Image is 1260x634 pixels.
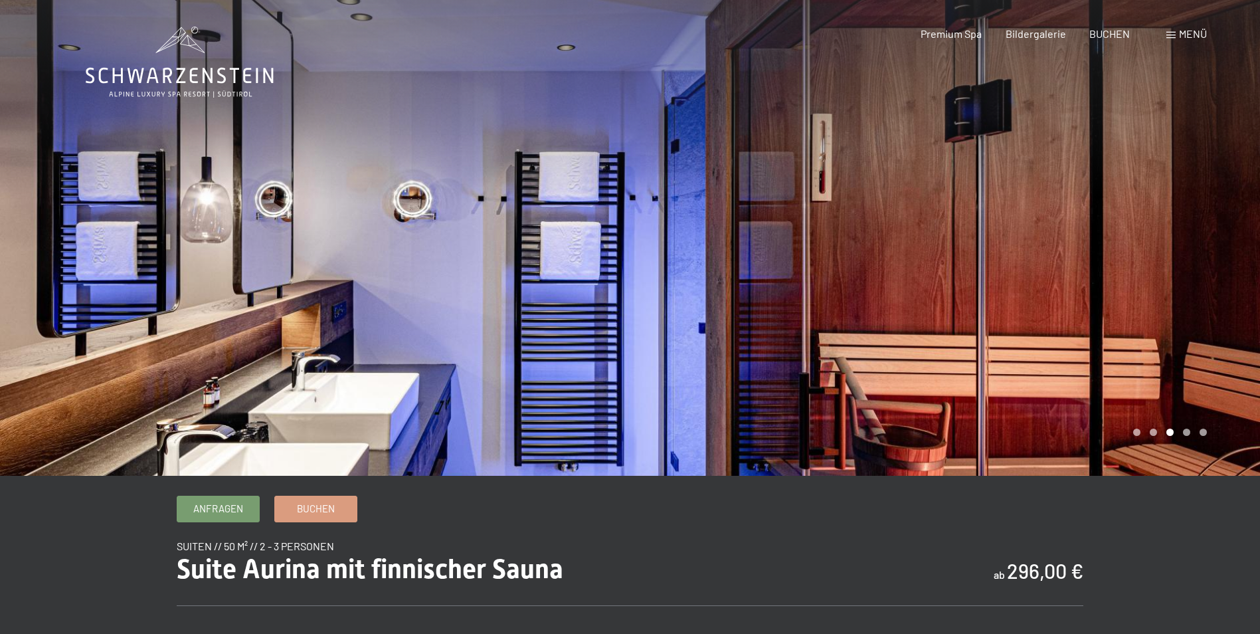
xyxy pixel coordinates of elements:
span: Anfragen [193,502,243,516]
a: BUCHEN [1089,27,1130,40]
a: Bildergalerie [1006,27,1066,40]
span: Suite Aurina mit finnischer Sauna [177,554,563,585]
a: Anfragen [177,496,259,522]
span: Buchen [297,502,335,516]
span: ab [994,568,1005,581]
a: Premium Spa [921,27,982,40]
span: Suiten // 50 m² // 2 - 3 Personen [177,540,334,552]
b: 296,00 € [1007,559,1083,583]
a: Buchen [275,496,357,522]
span: Menü [1179,27,1207,40]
